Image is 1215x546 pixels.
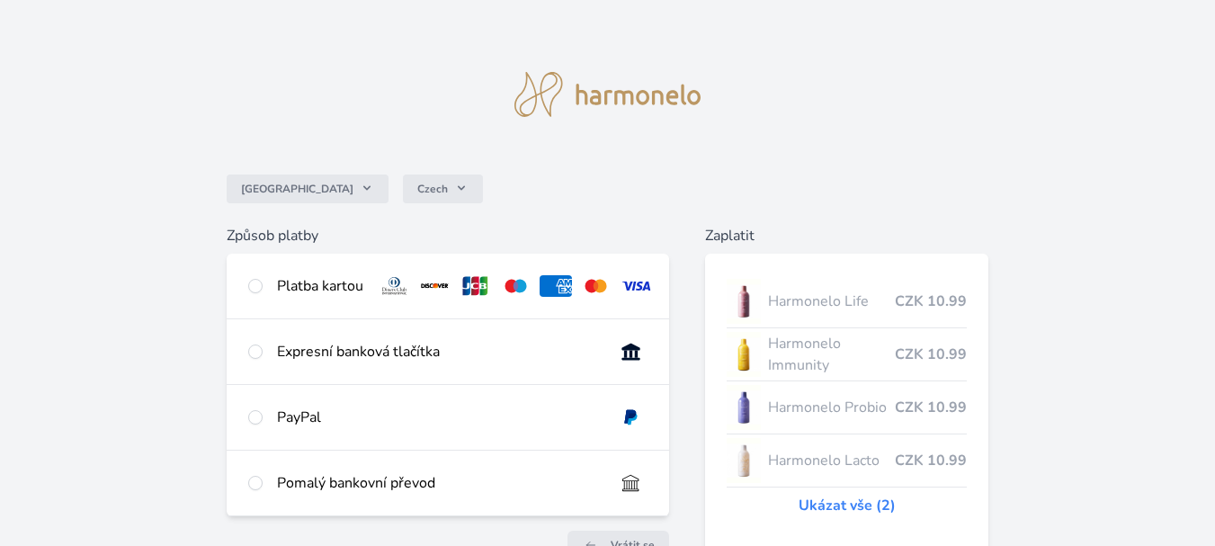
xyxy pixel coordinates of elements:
span: CZK 10.99 [895,450,967,471]
img: diners.svg [378,275,411,297]
img: IMMUNITY_se_stinem_x-lo.jpg [727,332,761,377]
h6: Zaplatit [705,225,988,246]
img: discover.svg [418,275,451,297]
img: CLEAN_PROBIO_se_stinem_x-lo.jpg [727,385,761,430]
span: Harmonelo Immunity [768,333,895,376]
img: jcb.svg [459,275,492,297]
img: visa.svg [620,275,653,297]
div: PayPal [277,407,600,428]
img: amex.svg [540,275,573,297]
span: CZK 10.99 [895,344,967,365]
span: [GEOGRAPHIC_DATA] [241,182,353,196]
img: onlineBanking_CZ.svg [614,341,648,363]
button: Czech [403,175,483,203]
h6: Způsob platby [227,225,669,246]
a: Ukázat vše (2) [799,495,896,516]
img: maestro.svg [499,275,532,297]
button: [GEOGRAPHIC_DATA] [227,175,389,203]
img: mc.svg [579,275,612,297]
span: CZK 10.99 [895,291,967,312]
div: Platba kartou [277,275,363,297]
div: Expresní banková tlačítka [277,341,600,363]
span: Harmonelo Probio [768,397,895,418]
img: bankTransfer_IBAN.svg [614,472,648,494]
img: CLEAN_LIFE_se_stinem_x-lo.jpg [727,279,761,324]
span: Czech [417,182,448,196]
img: paypal.svg [614,407,648,428]
span: Harmonelo Life [768,291,895,312]
div: Pomalý bankovní převod [277,472,600,494]
span: Harmonelo Lacto [768,450,895,471]
img: CLEAN_LACTO_se_stinem_x-hi-lo.jpg [727,438,761,483]
img: logo.svg [514,72,701,117]
span: CZK 10.99 [895,397,967,418]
